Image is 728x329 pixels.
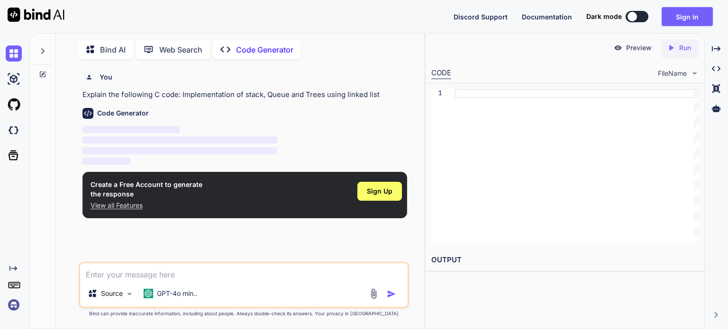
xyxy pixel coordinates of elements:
[91,201,202,210] p: View all Features
[6,122,22,138] img: darkCloudIdeIcon
[522,13,572,21] span: Documentation
[97,108,149,118] h6: Code Generator
[387,289,396,299] img: icon
[426,249,704,271] h2: OUTPUT
[8,8,64,22] img: Bind AI
[454,12,508,22] button: Discord Support
[159,44,202,55] p: Web Search
[368,288,379,299] img: attachment
[100,44,126,55] p: Bind AI
[691,69,699,77] img: chevron down
[679,43,691,53] p: Run
[662,7,713,26] button: Sign in
[367,187,392,196] span: Sign Up
[6,297,22,313] img: signin
[6,97,22,113] img: githubLight
[658,69,687,78] span: FileName
[157,289,197,298] p: GPT-4o min..
[100,72,112,82] h6: You
[431,89,442,98] div: 1
[626,43,652,53] p: Preview
[6,71,22,87] img: ai-studio
[236,44,293,55] p: Code Generator
[126,290,134,298] img: Pick Models
[614,44,622,52] img: preview
[91,180,202,199] h1: Create a Free Account to generate the response
[522,12,572,22] button: Documentation
[586,12,622,21] span: Dark mode
[82,126,180,133] span: ‌
[82,89,407,100] p: Explain the following C code: Implementation of stack, Queue and Trees using linked list
[101,289,123,298] p: Source
[454,13,508,21] span: Discord Support
[144,289,153,298] img: GPT-4o mini
[82,136,277,143] span: ‌
[431,68,451,79] div: CODE
[82,158,131,165] span: ‌
[82,147,277,154] span: ‌
[79,310,409,317] p: Bind can provide inaccurate information, including about people. Always double-check its answers....
[6,45,22,62] img: chat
